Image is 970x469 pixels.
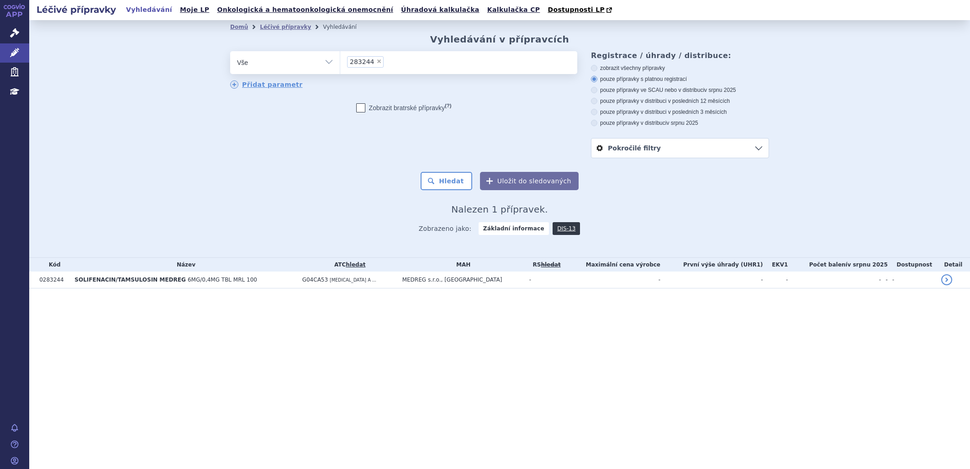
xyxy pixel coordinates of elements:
[479,222,549,235] strong: Základní informace
[548,6,605,13] span: Dostupnosti LP
[214,4,396,16] a: Onkologická a hematoonkologická onemocnění
[70,258,297,272] th: Název
[356,103,452,112] label: Zobrazit bratrské přípravky
[302,277,328,283] span: G04CA53
[564,272,660,288] td: -
[398,272,525,288] td: MEDREG s.r.o., [GEOGRAPHIC_DATA]
[35,272,70,288] td: 0283244
[763,258,788,272] th: EKV1
[260,24,311,30] a: Léčivé přípravky
[398,4,482,16] a: Úhradová kalkulačka
[230,24,248,30] a: Domů
[398,258,525,272] th: MAH
[763,272,788,288] td: -
[330,277,376,282] span: [MEDICAL_DATA] A ...
[591,75,769,83] label: pouze přípravky s platnou registrací
[788,258,887,272] th: Počet balení
[564,258,660,272] th: Maximální cena výrobce
[660,258,763,272] th: První výše úhrady (UHR1)
[847,261,887,268] span: v srpnu 2025
[123,4,175,16] a: Vyhledávání
[553,222,580,235] a: DIS-13
[451,204,548,215] span: Nalezen 1 přípravek.
[888,258,937,272] th: Dostupnost
[591,86,769,94] label: pouze přípravky ve SCAU nebo v distribuci
[704,87,736,93] span: v srpnu 2025
[591,108,769,116] label: pouze přípravky v distribuci v posledních 3 měsících
[541,261,560,268] a: vyhledávání neobsahuje žádnou platnou referenční skupinu
[888,272,937,288] td: -
[421,172,472,190] button: Hledat
[298,258,398,272] th: ATC
[430,34,569,45] h2: Vyhledávání v přípravcích
[35,258,70,272] th: Kód
[419,222,472,235] span: Zobrazeno jako:
[660,272,763,288] td: -
[881,272,888,288] td: -
[541,261,560,268] del: hledat
[666,120,698,126] span: v srpnu 2025
[485,4,543,16] a: Kalkulačka CP
[29,3,123,16] h2: Léčivé přípravky
[591,64,769,72] label: zobrazit všechny přípravky
[941,274,952,285] a: detail
[323,20,369,34] li: Vyhledávání
[177,4,212,16] a: Moje LP
[591,139,769,158] a: Pokročilé filtry
[525,258,564,272] th: RS
[591,97,769,105] label: pouze přípravky v distribuci v posledních 12 měsících
[376,59,382,64] span: ×
[230,80,303,89] a: Přidat parametr
[591,119,769,127] label: pouze přípravky v distribuci
[346,261,365,268] a: hledat
[937,258,970,272] th: Detail
[525,272,564,288] td: -
[480,172,579,190] button: Uložit do sledovaných
[445,103,451,109] abbr: (?)
[788,272,881,288] td: -
[591,51,769,60] h3: Registrace / úhrady / distribuce:
[188,277,257,283] span: 6MG/0,4MG TBL MRL 100
[74,277,185,283] span: SOLIFENACIN/TAMSULOSIN MEDREG
[350,59,374,65] span: 283244
[386,56,391,67] input: 283244
[545,4,617,16] a: Dostupnosti LP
